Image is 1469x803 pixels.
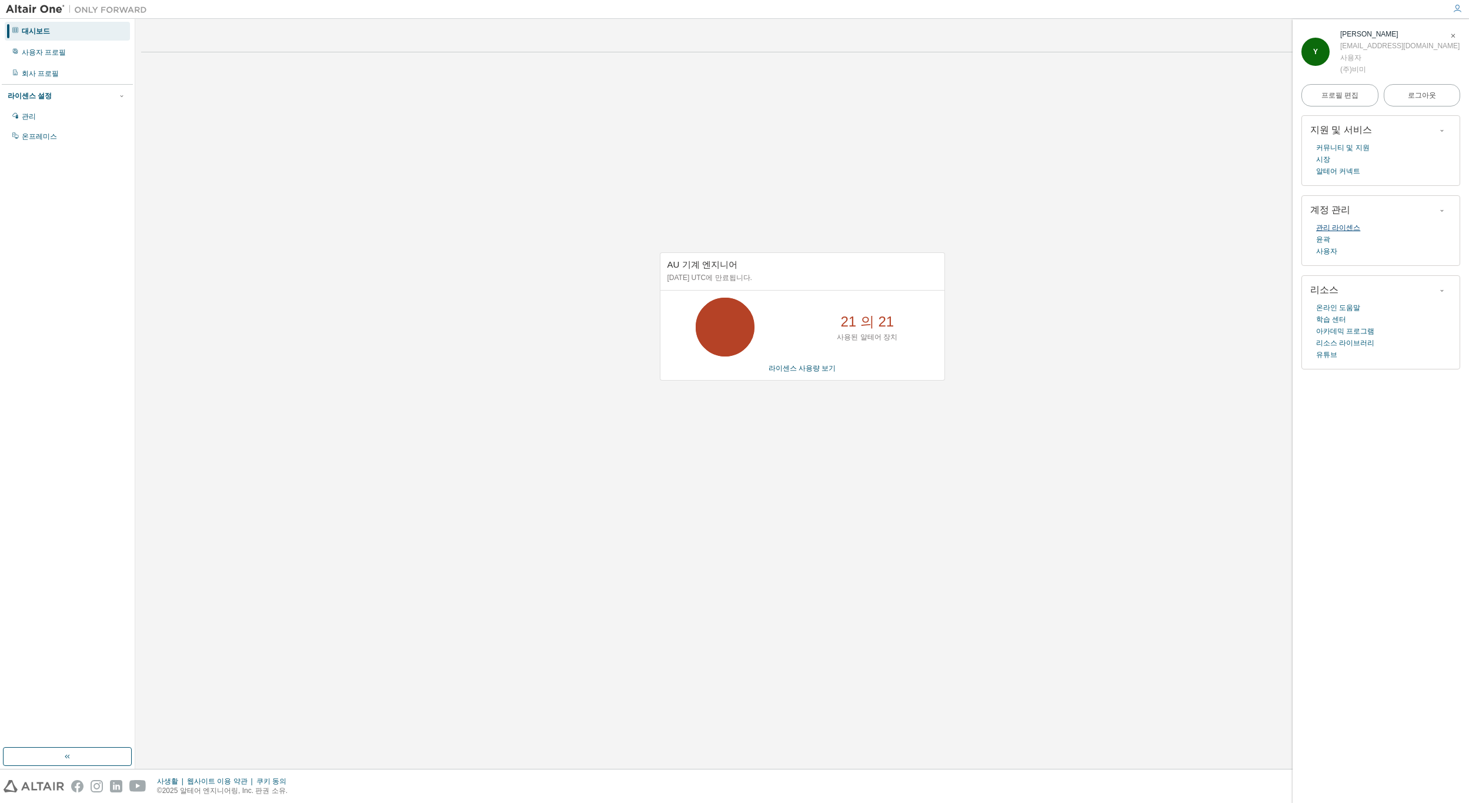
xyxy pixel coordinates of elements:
[1340,28,1460,40] div: Yoonjeong Kim
[1340,52,1460,64] div: 사용자
[769,364,836,372] a: 라이센스 사용량 보기
[6,4,153,15] img: 알테어 원
[71,780,84,792] img: facebook.svg
[1316,337,1374,349] a: 리소스 라이브러리
[667,273,934,283] p: [DATE] UTC에 만료됩니다.
[1340,64,1460,75] div: (주)비미
[22,26,50,36] div: 대시보드
[1316,165,1360,177] a: 알테어 커넥트
[840,312,894,332] p: 21 의 21
[256,777,293,786] div: 쿠키 동의
[1384,84,1461,106] button: 로그아웃
[162,787,288,795] font: 2025 알테어 엔지니어링, Inc. 판권 소유.
[22,132,57,141] div: 온프레미스
[1313,48,1318,56] span: Y
[4,780,64,792] img: altair_logo.svg
[1316,302,1360,314] a: 온라인 도움말
[110,780,122,792] img: linkedin.svg
[1301,84,1378,106] a: 프로필 편집
[1340,40,1460,52] div: [EMAIL_ADDRESS][DOMAIN_NAME]
[1316,234,1330,245] a: 윤곽
[1316,325,1374,337] a: 아카데믹 프로그램
[91,780,103,792] img: instagram.svg
[1316,245,1337,257] a: 사용자
[1321,91,1358,100] span: 프로필 편집
[22,48,66,57] div: 사용자 프로필
[22,69,59,78] div: 회사 프로필
[837,332,897,342] p: 사용된 알테어 장치
[157,777,187,786] div: 사생활
[1316,154,1330,165] a: 시장
[667,259,737,269] span: AU 기계 엔지니어
[8,91,52,101] div: 라이센스 설정
[1316,222,1360,234] a: 관리 라이센스
[1310,125,1372,135] span: 지원 및 서비스
[1408,89,1436,101] span: 로그아웃
[1316,349,1337,361] a: 유튜브
[129,780,146,792] img: youtube.svg
[187,777,256,786] div: 웹사이트 이용 약관
[22,112,36,121] div: 관리
[1310,285,1338,295] span: 리소스
[1316,142,1370,154] a: 커뮤니티 및 지원
[1316,314,1346,325] a: 학습 센터
[1310,205,1350,215] span: 계정 관리
[157,786,293,796] p: ©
